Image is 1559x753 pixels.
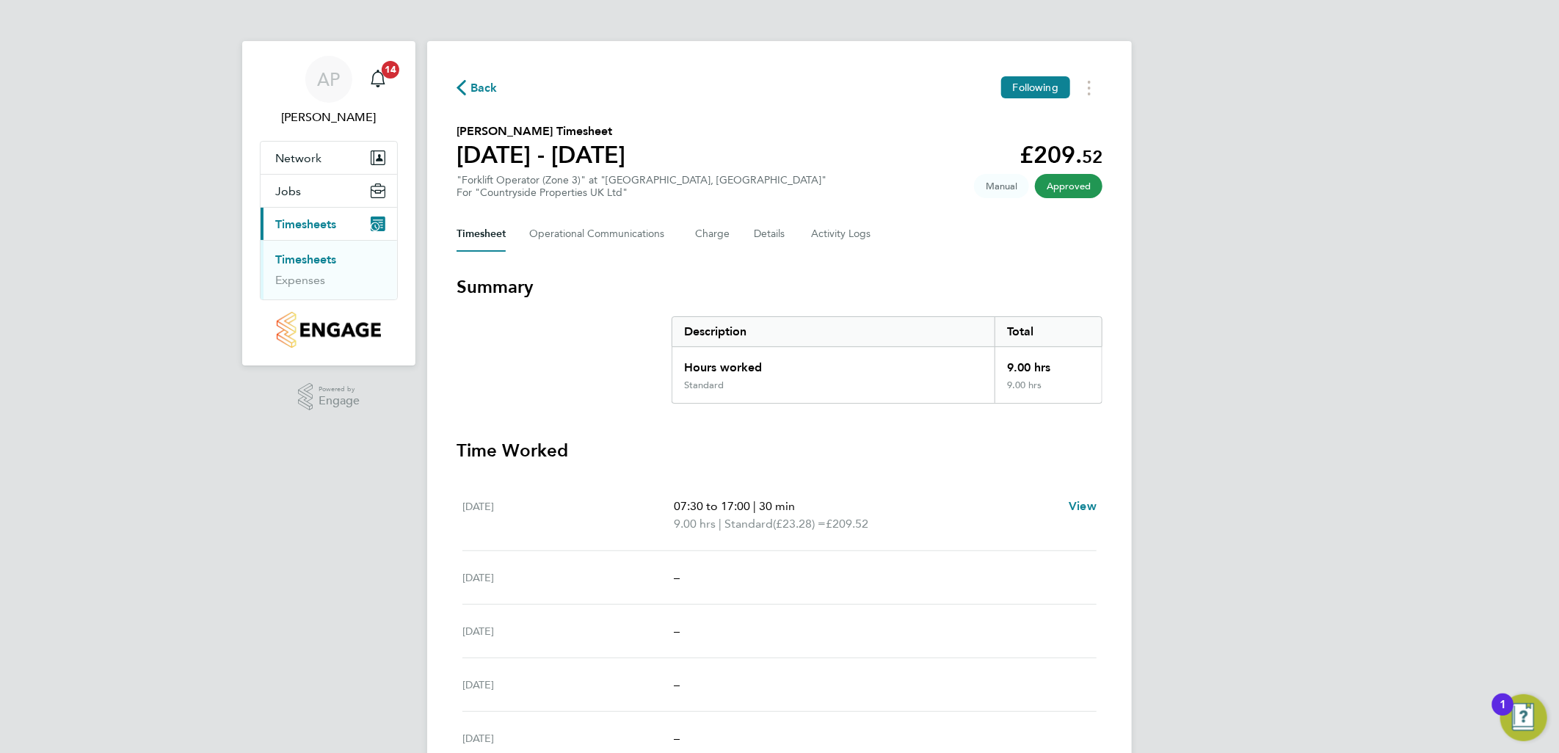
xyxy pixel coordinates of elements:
button: Following [1001,76,1070,98]
div: 9.00 hrs [995,379,1102,403]
button: Timesheets [261,208,397,240]
span: | [753,499,756,513]
button: Jobs [261,175,397,207]
div: 9.00 hrs [995,347,1102,379]
a: Powered byEngage [298,383,360,411]
button: Activity Logs [811,217,873,252]
span: Powered by [319,383,360,396]
span: View [1069,499,1097,513]
h3: Time Worked [457,439,1102,462]
div: For "Countryside Properties UK Ltd" [457,186,826,199]
h3: Summary [457,275,1102,299]
span: Network [275,151,321,165]
span: Engage [319,395,360,407]
div: Hours worked [672,347,995,379]
div: Total [995,317,1102,346]
a: AP[PERSON_NAME] [260,56,398,126]
span: 9.00 hrs [674,517,716,531]
a: Timesheets [275,252,336,266]
a: Go to home page [260,312,398,348]
button: Timesheets Menu [1076,76,1102,99]
span: – [674,731,680,745]
button: Timesheet [457,217,506,252]
span: 30 min [759,499,795,513]
span: This timesheet has been approved. [1035,174,1102,198]
span: – [674,677,680,691]
div: [DATE] [462,622,674,640]
span: – [674,624,680,638]
a: Expenses [275,273,325,287]
button: Open Resource Center, 1 new notification [1500,694,1547,741]
h2: [PERSON_NAME] Timesheet [457,123,625,140]
span: Following [1013,81,1058,94]
span: (£23.28) = [773,517,826,531]
button: Details [754,217,788,252]
app-decimal: £209. [1020,141,1102,169]
div: Timesheets [261,240,397,299]
a: 14 [363,56,393,103]
div: [DATE] [462,569,674,586]
span: | [719,517,722,531]
img: countryside-properties-logo-retina.png [277,312,380,348]
span: Andy Pearce [260,109,398,126]
div: [DATE] [462,676,674,694]
div: [DATE] [462,730,674,747]
div: "Forklift Operator (Zone 3)" at "[GEOGRAPHIC_DATA], [GEOGRAPHIC_DATA]" [457,174,826,199]
span: 07:30 to 17:00 [674,499,750,513]
span: 52 [1082,146,1102,167]
a: View [1069,498,1097,515]
span: Timesheets [275,217,336,231]
button: Back [457,79,498,97]
div: [DATE] [462,498,674,533]
div: Description [672,317,995,346]
span: This timesheet was manually created. [974,174,1029,198]
div: Summary [672,316,1102,404]
h1: [DATE] - [DATE] [457,140,625,170]
span: Back [470,79,498,97]
div: Standard [684,379,724,391]
span: AP [318,70,341,89]
button: Network [261,142,397,174]
button: Operational Communications [529,217,672,252]
span: £209.52 [826,517,868,531]
span: – [674,570,680,584]
button: Charge [695,217,730,252]
span: Standard [724,515,773,533]
span: 14 [382,61,399,79]
div: 1 [1500,705,1506,724]
nav: Main navigation [242,41,415,365]
span: Jobs [275,184,301,198]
